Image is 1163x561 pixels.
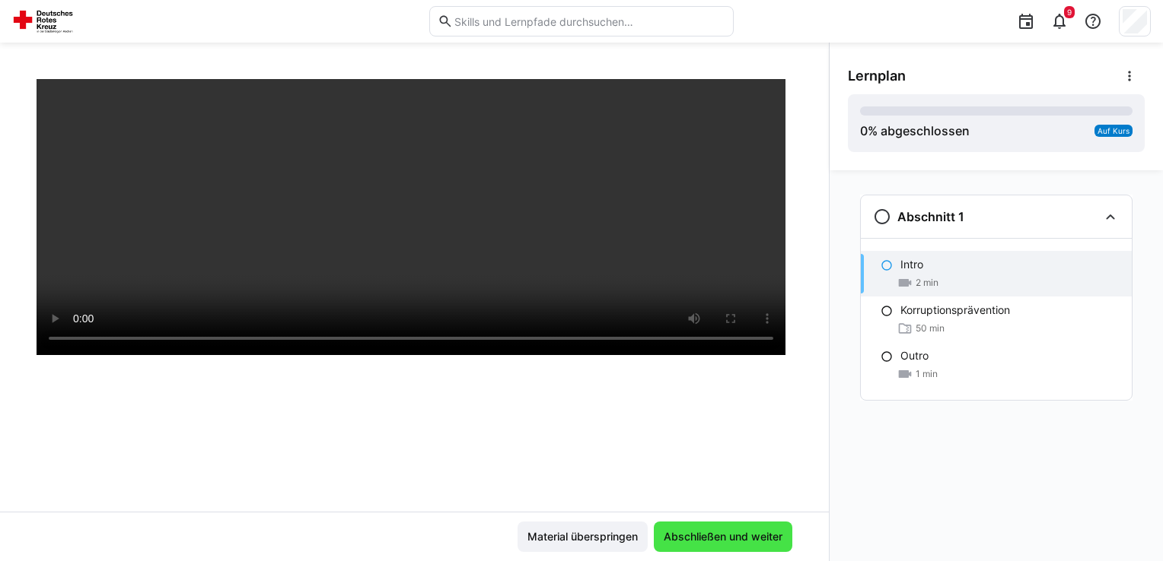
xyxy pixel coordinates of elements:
span: 0 [860,123,868,138]
span: Auf Kurs [1098,126,1130,135]
input: Skills und Lernpfade durchsuchen… [453,14,725,28]
span: 2 min [916,277,938,289]
p: Intro [900,257,923,272]
span: 9 [1067,8,1072,17]
span: Material überspringen [525,529,640,544]
p: Korruptionsprävention [900,303,1010,318]
button: Material überspringen [518,521,648,552]
p: Outro [900,348,929,363]
h3: Abschnitt 1 [897,209,964,224]
span: Abschließen und weiter [661,529,785,544]
span: 50 min [916,322,945,334]
span: 1 min [916,368,938,380]
span: Lernplan [848,68,906,84]
button: Abschließen und weiter [654,521,792,552]
div: % abgeschlossen [860,122,970,140]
